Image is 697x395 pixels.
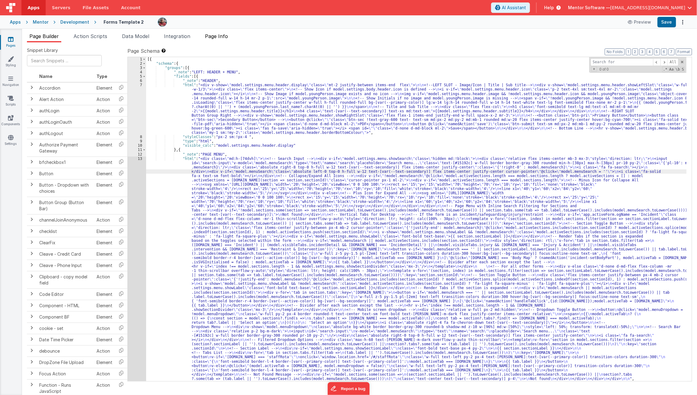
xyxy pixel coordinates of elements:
[128,148,146,152] div: 11
[37,105,94,116] td: authLogin
[94,368,115,379] td: Action
[97,74,107,79] span: Type
[624,17,655,27] button: Preview
[37,197,94,214] td: Button Group (Button Bar)
[632,48,638,55] button: 2
[37,116,94,128] td: authLoginOauth
[128,135,146,139] div: 8
[128,66,146,70] div: 3
[679,18,687,26] button: Options
[94,105,115,116] td: Action
[128,157,146,381] div: 13
[28,5,40,11] span: Apps
[128,83,146,135] div: 7
[33,19,48,25] div: Mentor
[502,5,526,11] span: AI Assistant
[94,311,115,323] td: Element
[104,20,144,24] h4: Forms Template 2
[37,368,94,379] td: Focus Action
[10,19,21,25] div: Apps
[37,179,94,197] td: Button - Dropdown with choices
[654,48,660,55] button: 5
[37,157,94,168] td: bfcheckbox1
[610,5,685,11] span: [EMAIL_ADDRESS][DOMAIN_NAME]
[661,48,667,55] button: 6
[128,143,146,148] div: 10
[128,57,146,61] div: 1
[205,33,228,39] span: Page Info
[122,33,149,39] span: Data Model
[568,5,692,11] button: Mentor Software — [EMAIL_ADDRESS][DOMAIN_NAME]
[94,139,115,157] td: Element
[647,48,653,55] button: 4
[37,128,94,139] td: authLogout
[94,226,115,237] td: Element
[94,179,115,197] td: Element
[37,237,94,248] td: ClearFix
[37,271,94,289] td: Clipboard - copy model field
[27,47,58,53] span: Snippet Library
[37,345,94,357] td: debounce
[669,67,674,72] span: CaseSensitive Search
[662,67,668,72] span: RegExp Search
[94,345,115,357] td: Action
[52,5,70,11] span: Servers
[544,5,554,11] span: Help
[128,61,146,66] div: 2
[164,33,190,39] span: Integration
[128,79,146,83] div: 6
[37,139,94,157] td: Authorize Payment Gateway
[83,5,109,11] span: File Assets
[626,48,631,55] button: 1
[74,33,107,39] span: Action Scripts
[128,381,146,385] div: 14
[127,47,160,55] span: Page Schema
[39,74,52,79] span: Name
[94,323,115,334] td: Action
[94,289,115,300] td: Element
[37,94,94,105] td: Alert Action
[128,139,146,143] div: 9
[568,5,610,11] span: Mentor Software —
[94,300,115,311] td: Element
[94,168,115,179] td: Element
[128,152,146,157] div: 12
[94,128,115,139] td: Action
[29,33,59,39] span: Page Builder
[328,382,369,395] iframe: Marker.io feedback button
[669,48,675,55] button: 7
[94,271,115,289] td: Action
[128,74,146,79] div: 5
[94,334,115,345] td: Element
[668,58,679,66] span: Alt-Enter
[94,197,115,214] td: Element
[37,260,94,271] td: Cleave - Phone Input
[128,70,146,74] div: 4
[37,323,94,334] td: cookie - set
[94,157,115,168] td: Element
[657,17,676,27] button: Save
[37,214,94,226] td: channelJoinAnonymous
[158,18,167,26] img: eba322066dbaa00baf42793ca2fab581
[37,334,94,345] td: Date Time Picker
[676,48,692,55] button: Format
[597,67,611,72] span: 0 of 0
[94,248,115,260] td: Element
[60,19,89,25] div: Development
[37,248,94,260] td: Cleave - Credit Card
[591,67,597,72] span: Toggel Replace mode
[37,289,94,300] td: Code Editor
[94,214,115,226] td: Action
[37,226,94,237] td: checklist
[605,48,625,55] button: No Folds
[37,168,94,179] td: Button
[491,2,530,13] button: AI Assistant
[37,311,94,323] td: Component BF
[94,116,115,128] td: Action
[37,82,94,94] td: Accordion
[639,48,646,55] button: 3
[675,67,680,72] span: Whole Word Search
[37,357,94,368] td: DropZone File Upload
[94,260,115,271] td: Element
[27,55,102,66] input: Search Snippets ...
